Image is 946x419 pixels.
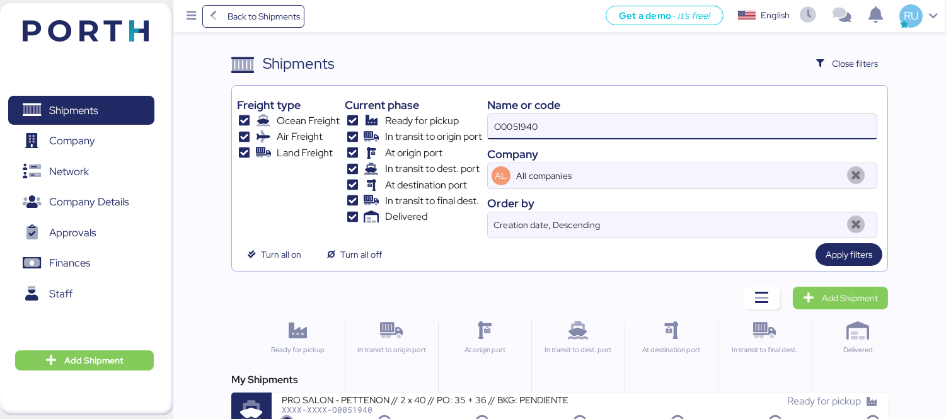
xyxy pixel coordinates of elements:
[15,350,154,370] button: Add Shipment
[793,287,888,309] a: Add Shipment
[8,96,154,125] a: Shipments
[385,113,459,129] span: Ready for pickup
[822,290,878,306] span: Add Shipment
[257,345,339,355] div: Ready for pickup
[487,146,877,163] div: Company
[8,127,154,156] a: Company
[385,129,482,144] span: In transit to origin port
[316,243,392,266] button: Turn all off
[8,157,154,186] a: Network
[385,209,427,224] span: Delivered
[277,146,333,161] span: Land Freight
[49,101,98,120] span: Shipments
[8,279,154,308] a: Staff
[49,193,129,211] span: Company Details
[487,96,877,113] div: Name or code
[514,163,841,188] input: AL
[49,163,89,181] span: Network
[630,345,712,355] div: At destination port
[49,132,95,150] span: Company
[350,345,432,355] div: In transit to origin port
[263,52,335,75] div: Shipments
[228,9,300,24] span: Back to Shipments
[724,345,805,355] div: In transit to final dest.
[8,218,154,247] a: Approvals
[181,6,202,27] button: Menu
[237,96,340,113] div: Freight type
[832,56,878,71] span: Close filters
[277,113,340,129] span: Ocean Freight
[385,178,467,193] span: At destination port
[231,372,888,387] div: My Shipments
[277,129,323,144] span: Air Freight
[237,243,311,266] button: Turn all on
[385,193,479,209] span: In transit to final dest.
[904,8,918,24] span: RU
[64,353,124,368] span: Add Shipment
[8,249,154,278] a: Finances
[261,247,301,262] span: Turn all on
[495,169,507,183] span: AL
[787,394,861,408] span: Ready for pickup
[444,345,526,355] div: At origin port
[49,224,96,242] span: Approvals
[487,195,877,212] div: Order by
[537,345,619,355] div: In transit to dest. port
[282,394,580,405] div: PRO SALON - PETTENON // 2 x 40 // PO: 35 + 36 // BKG: PENDIENTE
[806,52,888,75] button: Close filters
[340,247,382,262] span: Turn all off
[49,254,90,272] span: Finances
[385,146,442,161] span: At origin port
[385,161,480,176] span: In transit to dest. port
[282,405,580,414] div: XXXX-XXXX-O0051940
[817,345,899,355] div: Delivered
[202,5,305,28] a: Back to Shipments
[49,285,72,303] span: Staff
[345,96,482,113] div: Current phase
[816,243,882,266] button: Apply filters
[761,9,790,22] div: English
[8,188,154,217] a: Company Details
[826,247,872,262] span: Apply filters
